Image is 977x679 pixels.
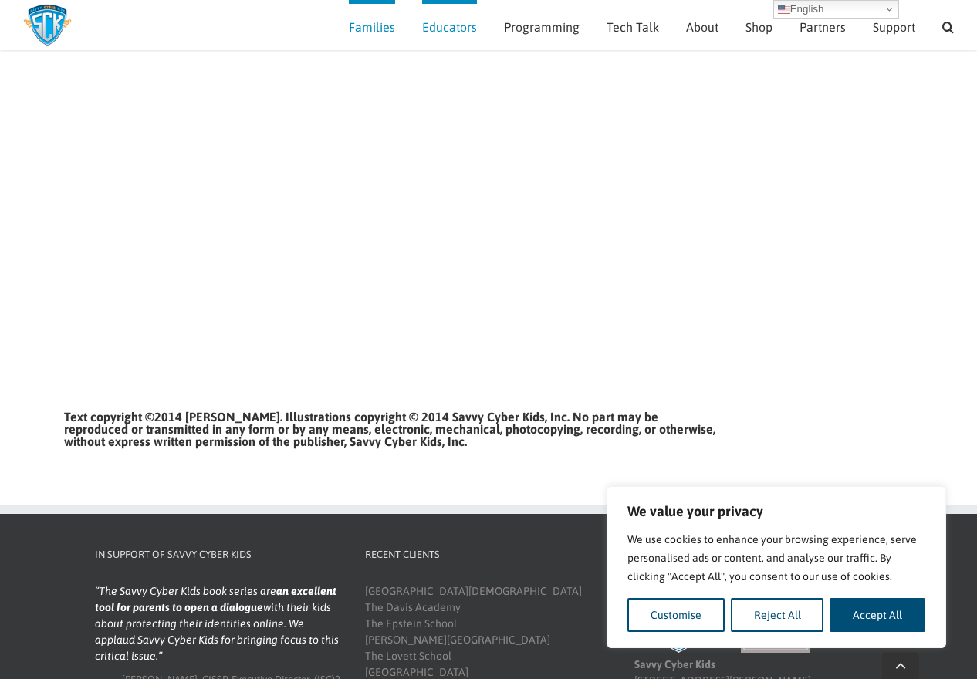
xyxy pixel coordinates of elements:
blockquote: The Savvy Cyber Kids book series are with their kids about protecting their identities online. We... [95,583,340,664]
p: We use cookies to enhance your browsing experience, serve personalised ads or content, and analys... [627,530,925,586]
button: Customise [627,598,725,632]
strong: Text copyright ©2014 [PERSON_NAME]. Illustrations copyright © 2014 Savvy Cyber Kids, Inc. No part... [64,410,715,448]
span: Programming [504,21,580,33]
img: Savvy Cyber Kids Logo [23,4,72,46]
p: We value your privacy [627,502,925,521]
h4: Recent Clients [365,547,610,562]
span: Families [349,21,395,33]
span: Shop [745,21,772,33]
h4: In Support of Savvy Cyber Kids [95,547,340,562]
span: Tech Talk [607,21,659,33]
span: Educators [422,21,477,33]
span: Support [873,21,915,33]
button: Accept All [830,598,925,632]
span: Partners [800,21,846,33]
span: About [686,21,718,33]
img: en [778,3,790,15]
button: Reject All [731,598,824,632]
b: Savvy Cyber Kids [634,658,715,671]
